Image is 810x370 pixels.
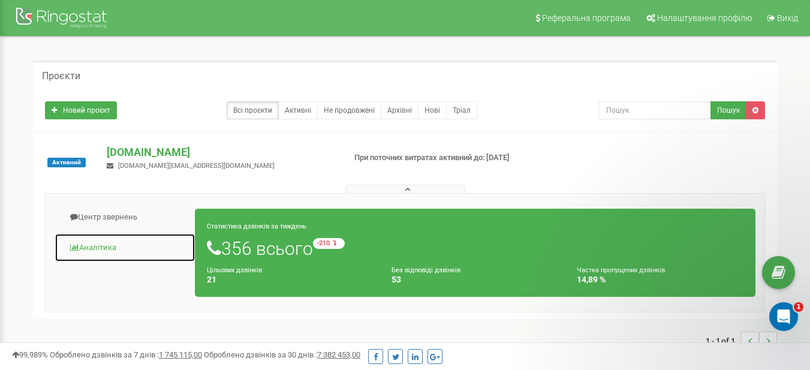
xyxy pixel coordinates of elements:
a: Нові [418,101,447,119]
iframe: Intercom live chat [769,302,798,331]
h4: 21 [207,275,374,284]
span: 1 - 1 of 1 [706,332,741,350]
button: Пошук [710,101,746,119]
a: Архівні [381,101,418,119]
a: Аналiтика [55,233,195,263]
small: -210 [313,238,345,249]
h5: Проєкти [42,71,80,82]
small: Цільових дзвінків [207,266,262,274]
a: Новий проєкт [45,101,117,119]
span: Активний [47,158,86,167]
nav: ... [706,320,777,362]
span: Налаштування профілю [657,13,752,23]
small: Статистика дзвінків за тиждень [207,222,306,230]
u: 1 745 115,00 [159,350,202,359]
p: При поточних витратах активний до: [DATE] [354,152,521,164]
h4: 53 [392,275,558,284]
a: Всі проєкти [227,101,279,119]
span: Оброблено дзвінків за 7 днів : [50,350,202,359]
p: [DOMAIN_NAME] [107,145,335,160]
span: Вихід [777,13,798,23]
h4: 14,89 % [577,275,743,284]
h1: 356 всього [207,238,743,258]
span: 1 [794,302,803,312]
a: Активні [278,101,318,119]
a: Тріал [446,101,477,119]
span: Оброблено дзвінків за 30 днів : [204,350,360,359]
span: Реферальна програма [542,13,631,23]
u: 7 382 453,00 [317,350,360,359]
a: Не продовжені [317,101,381,119]
a: Центр звернень [55,203,195,232]
small: Без відповіді дзвінків [392,266,460,274]
span: [DOMAIN_NAME][EMAIL_ADDRESS][DOMAIN_NAME] [118,162,275,170]
small: Частка пропущених дзвінків [577,266,665,274]
span: 99,989% [12,350,48,359]
input: Пошук [598,101,711,119]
